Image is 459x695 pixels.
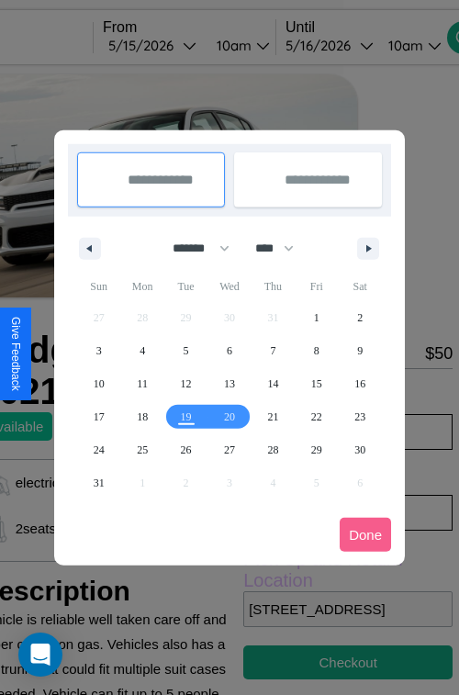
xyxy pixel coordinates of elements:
button: 5 [164,334,207,367]
button: 27 [207,433,251,466]
button: 12 [164,367,207,400]
span: 5 [184,334,189,367]
button: 15 [295,367,338,400]
button: 30 [339,433,382,466]
span: Sat [339,272,382,301]
span: 17 [94,400,105,433]
button: 18 [120,400,163,433]
span: Tue [164,272,207,301]
div: Open Intercom Messenger [18,633,62,677]
span: Thu [252,272,295,301]
button: 31 [77,466,120,499]
span: Fri [295,272,338,301]
span: 27 [224,433,235,466]
button: 13 [207,367,251,400]
span: 2 [357,301,363,334]
span: 29 [311,433,322,466]
button: 8 [295,334,338,367]
button: 22 [295,400,338,433]
span: 23 [354,400,365,433]
span: 13 [224,367,235,400]
span: 30 [354,433,365,466]
span: 14 [267,367,278,400]
span: 22 [311,400,322,433]
span: 24 [94,433,105,466]
span: 26 [181,433,192,466]
div: Give Feedback [9,317,22,391]
span: 1 [314,301,319,334]
span: 15 [311,367,322,400]
span: 10 [94,367,105,400]
span: 7 [270,334,275,367]
span: 28 [267,433,278,466]
button: 10 [77,367,120,400]
span: 8 [314,334,319,367]
span: 9 [357,334,363,367]
button: 1 [295,301,338,334]
button: 23 [339,400,382,433]
button: 26 [164,433,207,466]
span: 31 [94,466,105,499]
span: 20 [224,400,235,433]
span: Mon [120,272,163,301]
span: 25 [137,433,148,466]
button: 11 [120,367,163,400]
button: 9 [339,334,382,367]
span: 18 [137,400,148,433]
button: 2 [339,301,382,334]
span: Sun [77,272,120,301]
span: 21 [267,400,278,433]
button: 20 [207,400,251,433]
span: 19 [181,400,192,433]
span: 3 [96,334,102,367]
button: 25 [120,433,163,466]
button: 3 [77,334,120,367]
button: Done [340,518,391,552]
button: 6 [207,334,251,367]
span: Wed [207,272,251,301]
span: 6 [227,334,232,367]
span: 16 [354,367,365,400]
button: 29 [295,433,338,466]
button: 4 [120,334,163,367]
button: 17 [77,400,120,433]
button: 7 [252,334,295,367]
button: 19 [164,400,207,433]
button: 24 [77,433,120,466]
span: 4 [140,334,145,367]
span: 11 [137,367,148,400]
button: 21 [252,400,295,433]
span: 12 [181,367,192,400]
button: 14 [252,367,295,400]
button: 28 [252,433,295,466]
button: 16 [339,367,382,400]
